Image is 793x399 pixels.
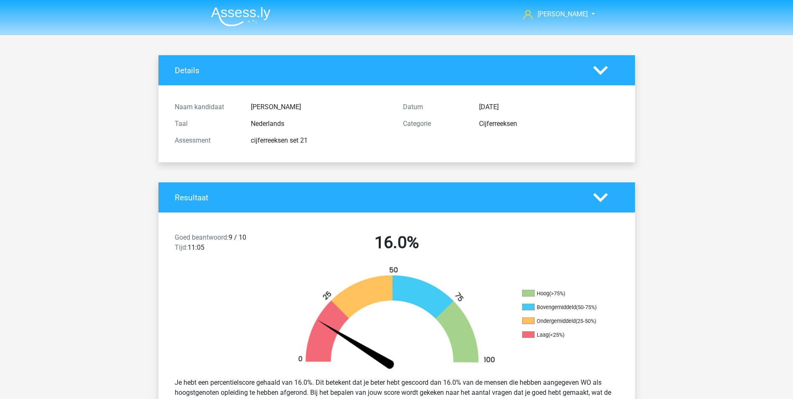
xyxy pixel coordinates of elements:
[284,266,510,371] img: 16.48904d8a215e.png
[245,119,397,129] div: Nederlands
[473,119,625,129] div: Cijferreeksen
[175,193,581,202] h4: Resultaat
[245,136,397,146] div: cijferreeksen set 21
[397,119,473,129] div: Categorie
[522,317,606,325] li: Ondergemiddeld
[538,10,588,18] span: [PERSON_NAME]
[548,332,564,338] div: (<25%)
[522,331,606,339] li: Laag
[289,233,505,253] h2: 16.0%
[397,102,473,112] div: Datum
[168,119,245,129] div: Taal
[576,318,596,324] div: (25-50%)
[549,290,565,297] div: (>75%)
[175,243,188,251] span: Tijd:
[576,304,597,310] div: (50-75%)
[245,102,397,112] div: [PERSON_NAME]
[168,136,245,146] div: Assessment
[522,304,606,311] li: Bovengemiddeld
[168,233,283,256] div: 9 / 10 11:05
[473,102,625,112] div: [DATE]
[211,7,270,26] img: Assessly
[168,102,245,112] div: Naam kandidaat
[175,233,229,241] span: Goed beantwoord:
[520,9,589,19] a: [PERSON_NAME]
[522,290,606,297] li: Hoog
[175,66,581,75] h4: Details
